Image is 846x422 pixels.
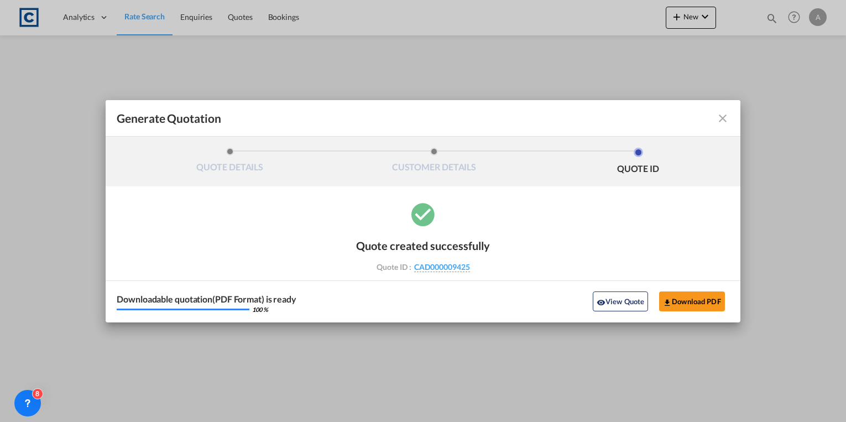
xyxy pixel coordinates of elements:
div: Downloadable quotation(PDF Format) is ready [117,295,296,304]
md-icon: icon-eye [597,298,605,307]
button: Download PDF [659,291,725,311]
li: QUOTE DETAILS [128,148,332,178]
div: 100 % [252,306,268,312]
span: CAD000009425 [414,262,470,272]
span: Generate Quotation [117,111,221,126]
button: icon-eyeView Quote [593,291,648,311]
li: QUOTE ID [536,148,740,178]
md-icon: icon-checkbox-marked-circle [409,200,437,228]
md-dialog: Generate QuotationQUOTE ... [106,100,740,322]
li: CUSTOMER DETAILS [332,148,536,178]
div: Quote ID : [359,262,487,272]
div: Quote created successfully [356,239,490,252]
md-icon: icon-download [663,298,672,307]
md-icon: icon-close fg-AAA8AD cursor m-0 [716,112,729,125]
